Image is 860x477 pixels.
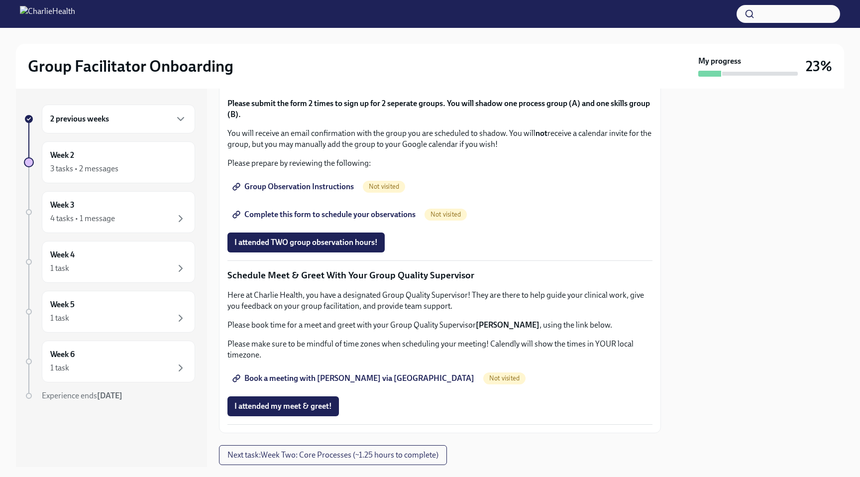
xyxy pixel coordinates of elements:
strong: Please submit the form 2 times to sign up for 2 seperate groups. You will shadow one process grou... [227,99,650,119]
span: Not visited [425,211,467,218]
p: You will receive an email confirmation with the group you are scheduled to shadow. You will recei... [227,128,652,150]
h3: 23% [806,57,832,75]
p: Here at Charlie Health, you have a designated Group Quality Supervisor! They are there to help gu... [227,290,652,312]
strong: [DATE] [97,391,122,400]
div: 1 task [50,263,69,274]
span: I attended TWO group observation hours! [234,238,378,247]
a: Complete this form to schedule your observations [227,205,423,225]
a: Week 61 task [24,341,195,382]
h2: Group Facilitator Onboarding [28,56,233,76]
span: I attended my meet & greet! [234,401,332,411]
span: Complete this form to schedule your observations [234,210,416,220]
strong: My progress [698,56,741,67]
button: I attended my meet & greet! [227,396,339,416]
h6: Week 6 [50,349,75,360]
strong: not [536,128,547,138]
div: 2 previous weeks [42,105,195,133]
a: Week 34 tasks • 1 message [24,191,195,233]
a: Book a meeting with [PERSON_NAME] via [GEOGRAPHIC_DATA] [227,368,481,388]
a: Group Observation Instructions [227,177,361,197]
div: 1 task [50,313,69,324]
span: Not visited [363,183,405,190]
span: Not visited [483,374,526,382]
a: Week 51 task [24,291,195,333]
span: Book a meeting with [PERSON_NAME] via [GEOGRAPHIC_DATA] [234,373,474,383]
div: 1 task [50,362,69,373]
button: Next task:Week Two: Core Processes (~1.25 hours to complete) [219,445,447,465]
span: Group Observation Instructions [234,182,354,192]
button: I attended TWO group observation hours! [227,233,385,252]
h6: Week 4 [50,249,75,260]
span: Experience ends [42,391,122,400]
div: 4 tasks • 1 message [50,213,115,224]
h6: Week 5 [50,299,75,310]
a: Week 23 tasks • 2 messages [24,141,195,183]
h6: Week 3 [50,200,75,211]
p: Schedule Meet & Greet With Your Group Quality Supervisor [227,269,652,282]
h6: Week 2 [50,150,74,161]
p: Please make sure to be mindful of time zones when scheduling your meeting! Calendly will show the... [227,339,652,360]
h6: 2 previous weeks [50,114,109,124]
strong: [PERSON_NAME] [476,320,539,330]
p: Please prepare by reviewing the following: [227,158,652,169]
span: Next task : Week Two: Core Processes (~1.25 hours to complete) [227,450,438,460]
div: 3 tasks • 2 messages [50,163,118,174]
p: Please book time for a meet and greet with your Group Quality Supervisor , using the link below. [227,320,652,331]
img: CharlieHealth [20,6,75,22]
a: Week 41 task [24,241,195,283]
